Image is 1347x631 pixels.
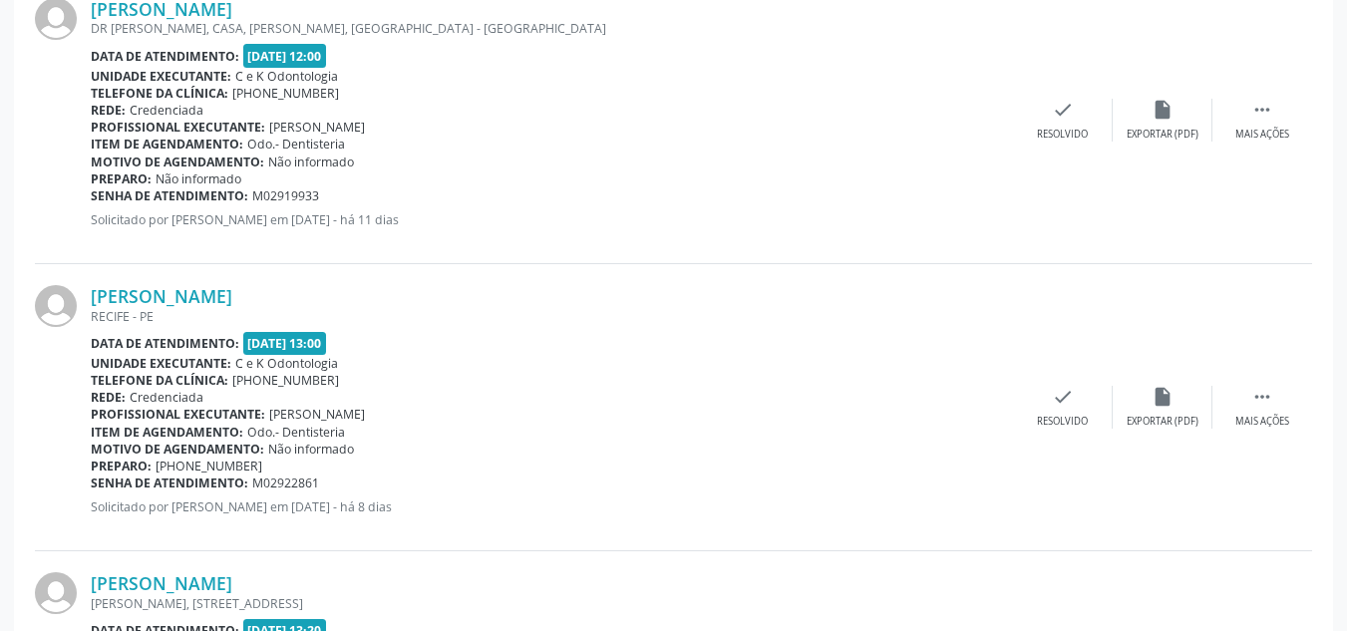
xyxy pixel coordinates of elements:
[235,68,338,85] span: C e K Odontologia
[91,154,264,170] b: Motivo de agendamento:
[91,595,1013,612] div: [PERSON_NAME], [STREET_ADDRESS]
[1127,128,1198,142] div: Exportar (PDF)
[1152,99,1174,121] i: insert_drive_file
[232,85,339,102] span: [PHONE_NUMBER]
[130,102,203,119] span: Credenciada
[156,458,262,474] span: [PHONE_NUMBER]
[91,308,1013,325] div: RECIFE - PE
[91,474,248,491] b: Senha de atendimento:
[1152,386,1174,408] i: insert_drive_file
[1251,386,1273,408] i: 
[91,406,265,423] b: Profissional executante:
[1037,128,1088,142] div: Resolvido
[91,458,152,474] b: Preparo:
[156,170,241,187] span: Não informado
[247,424,345,441] span: Odo.- Dentisteria
[35,285,77,327] img: img
[91,136,243,153] b: Item de agendamento:
[91,211,1013,228] p: Solicitado por [PERSON_NAME] em [DATE] - há 11 dias
[91,187,248,204] b: Senha de atendimento:
[91,20,1013,37] div: DR [PERSON_NAME], CASA, [PERSON_NAME], [GEOGRAPHIC_DATA] - [GEOGRAPHIC_DATA]
[91,48,239,65] b: Data de atendimento:
[269,119,365,136] span: [PERSON_NAME]
[247,136,345,153] span: Odo.- Dentisteria
[91,335,239,352] b: Data de atendimento:
[268,441,354,458] span: Não informado
[130,389,203,406] span: Credenciada
[91,85,228,102] b: Telefone da clínica:
[1052,386,1074,408] i: check
[91,424,243,441] b: Item de agendamento:
[268,154,354,170] span: Não informado
[91,285,232,307] a: [PERSON_NAME]
[252,187,319,204] span: M02919933
[91,498,1013,515] p: Solicitado por [PERSON_NAME] em [DATE] - há 8 dias
[1251,99,1273,121] i: 
[91,389,126,406] b: Rede:
[1037,415,1088,429] div: Resolvido
[235,355,338,372] span: C e K Odontologia
[91,170,152,187] b: Preparo:
[269,406,365,423] span: [PERSON_NAME]
[243,44,327,67] span: [DATE] 12:00
[91,102,126,119] b: Rede:
[91,572,232,594] a: [PERSON_NAME]
[243,332,327,355] span: [DATE] 13:00
[91,372,228,389] b: Telefone da clínica:
[1235,128,1289,142] div: Mais ações
[91,355,231,372] b: Unidade executante:
[91,441,264,458] b: Motivo de agendamento:
[1235,415,1289,429] div: Mais ações
[91,119,265,136] b: Profissional executante:
[252,474,319,491] span: M02922861
[1127,415,1198,429] div: Exportar (PDF)
[232,372,339,389] span: [PHONE_NUMBER]
[1052,99,1074,121] i: check
[91,68,231,85] b: Unidade executante:
[35,572,77,614] img: img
